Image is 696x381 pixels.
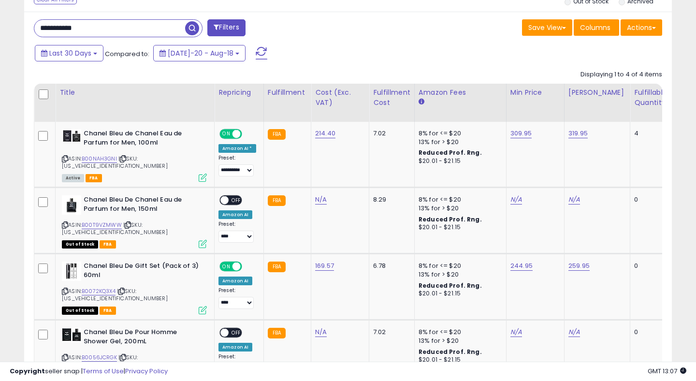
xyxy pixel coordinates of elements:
[373,129,407,138] div: 7.02
[84,262,201,282] b: Chanel Bleu De Gift Set (Pack of 3) 60ml
[268,129,286,140] small: FBA
[82,221,122,229] a: B00T9VZMWW
[218,221,256,243] div: Preset:
[241,130,256,138] span: OFF
[634,262,664,270] div: 0
[62,174,84,182] span: All listings currently available for purchase on Amazon
[315,195,327,205] a: N/A
[419,88,502,98] div: Amazon Fees
[84,129,201,149] b: Chanel Bleu de Chanel Eau de Parfum for Men, 100ml
[125,366,168,376] a: Privacy Policy
[315,327,327,337] a: N/A
[62,195,81,215] img: 31euGcJocBL._SL40_.jpg
[315,261,334,271] a: 169.57
[580,23,610,32] span: Columns
[419,148,482,157] b: Reduced Prof. Rng.
[62,262,81,281] img: 41KWnvPfjjL._SL40_.jpg
[83,366,124,376] a: Terms of Use
[522,19,572,36] button: Save View
[568,261,590,271] a: 259.95
[62,307,98,315] span: All listings that are currently out of stock and unavailable for purchase on Amazon
[315,129,335,138] a: 214.40
[62,129,207,181] div: ASIN:
[218,287,256,309] div: Preset:
[100,240,116,249] span: FBA
[419,195,499,204] div: 8% for <= $20
[634,195,664,204] div: 0
[419,262,499,270] div: 8% for <= $20
[419,290,499,298] div: $20.01 - $21.15
[10,366,45,376] strong: Copyright
[634,129,664,138] div: 4
[419,328,499,337] div: 8% for <= $20
[220,130,232,138] span: ON
[419,348,482,356] b: Reduced Prof. Rng.
[419,223,499,232] div: $20.01 - $21.15
[580,70,662,79] div: Displaying 1 to 4 of 4 items
[82,155,117,163] a: B00NAH3GNI
[419,204,499,213] div: 13% for > $20
[419,138,499,147] div: 13% for > $20
[220,263,232,271] span: ON
[218,210,252,219] div: Amazon AI
[268,88,307,98] div: Fulfillment
[419,98,424,106] small: Amazon Fees.
[84,328,201,348] b: Chanel Bleu De Pour Homme Shower Gel, 200mL
[153,45,246,61] button: [DATE]-20 - Aug-18
[35,45,103,61] button: Last 30 Days
[373,328,407,337] div: 7.02
[218,343,252,352] div: Amazon AI
[648,366,686,376] span: 2025-09-18 13:07 GMT
[510,195,522,205] a: N/A
[574,19,619,36] button: Columns
[62,240,98,249] span: All listings that are currently out of stock and unavailable for purchase on Amazon
[568,195,580,205] a: N/A
[568,88,626,98] div: [PERSON_NAME]
[634,88,667,108] div: Fulfillable Quantity
[510,261,533,271] a: 244.95
[510,129,532,138] a: 309.95
[82,287,116,295] a: B0072KQ3X4
[59,88,210,98] div: Title
[315,88,365,108] div: Cost (Exc. VAT)
[621,19,662,36] button: Actions
[229,196,244,205] span: OFF
[105,49,149,59] span: Compared to:
[62,262,207,313] div: ASIN:
[268,262,286,272] small: FBA
[373,195,407,204] div: 8.29
[419,281,482,290] b: Reduced Prof. Rng.
[207,19,245,36] button: Filters
[62,287,168,302] span: | SKU: [US_VEHICLE_IDENTIFICATION_NUMBER]
[419,129,499,138] div: 8% for <= $20
[229,329,244,337] span: OFF
[268,195,286,206] small: FBA
[84,195,201,216] b: Chanel Bleu De Chanel Eau de Parfum for Men, 150ml
[510,327,522,337] a: N/A
[218,155,256,176] div: Preset:
[373,88,410,108] div: Fulfillment Cost
[568,327,580,337] a: N/A
[419,157,499,165] div: $20.01 - $21.15
[268,328,286,338] small: FBA
[62,328,81,342] img: 31OzBxdVR1L._SL40_.jpg
[218,88,260,98] div: Repricing
[373,262,407,270] div: 6.78
[510,88,560,98] div: Min Price
[419,337,499,345] div: 13% for > $20
[49,48,91,58] span: Last 30 Days
[419,215,482,223] b: Reduced Prof. Rng.
[168,48,233,58] span: [DATE]-20 - Aug-18
[419,270,499,279] div: 13% for > $20
[634,328,664,337] div: 0
[62,221,168,235] span: | SKU: [US_VEHICLE_IDENTIFICATION_NUMBER]
[218,277,252,285] div: Amazon AI
[568,129,588,138] a: 319.95
[218,144,256,153] div: Amazon AI *
[100,307,116,315] span: FBA
[62,129,81,142] img: 31b1TcnvwHL._SL40_.jpg
[10,367,168,376] div: seller snap | |
[62,195,207,247] div: ASIN:
[241,263,256,271] span: OFF
[62,155,168,169] span: | SKU: [US_VEHICLE_IDENTIFICATION_NUMBER]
